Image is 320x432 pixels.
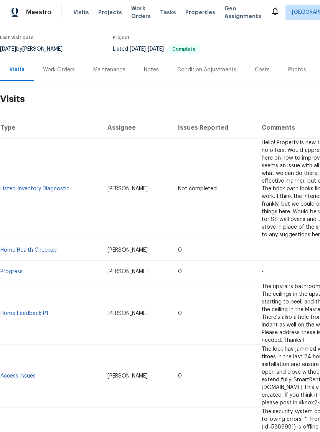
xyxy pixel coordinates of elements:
span: - [262,269,264,274]
a: Home Feedback P1 [0,311,48,316]
span: [PERSON_NAME] [107,311,148,316]
span: - [130,46,164,52]
a: Listed Inventory Diagnostic [0,186,69,191]
span: 0 [178,269,182,274]
th: Assignee [101,117,172,139]
div: Costs [255,66,270,74]
span: [PERSON_NAME] [107,373,148,379]
span: 0 [178,311,182,316]
span: - [262,247,264,253]
a: Progress [0,269,23,274]
div: Visits [9,66,25,73]
div: Condition Adjustments [177,66,236,74]
span: Listed [113,46,200,52]
div: Notes [144,66,159,74]
span: Tasks [160,10,176,15]
span: 0 [178,373,182,379]
span: Visits [73,8,89,16]
span: [DATE] [130,46,146,52]
span: [PERSON_NAME] [107,269,148,274]
span: Maestro [26,8,51,16]
div: Work Orders [43,66,75,74]
span: [DATE] [148,46,164,52]
div: Maintenance [93,66,125,74]
div: Photos [288,66,306,74]
th: Issues Reported [172,117,256,139]
span: Geo Assignments [224,5,261,20]
span: 0 [178,247,182,253]
span: Properties [185,8,215,16]
span: Complete [169,47,199,51]
a: Access Issues [0,373,36,379]
span: Project [113,35,130,40]
span: Work Orders [131,5,151,20]
span: [PERSON_NAME] [107,186,148,191]
a: Home Health Checkup [0,247,57,253]
span: Projects [98,8,122,16]
span: [PERSON_NAME] [107,247,148,253]
span: Not completed [178,186,217,191]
